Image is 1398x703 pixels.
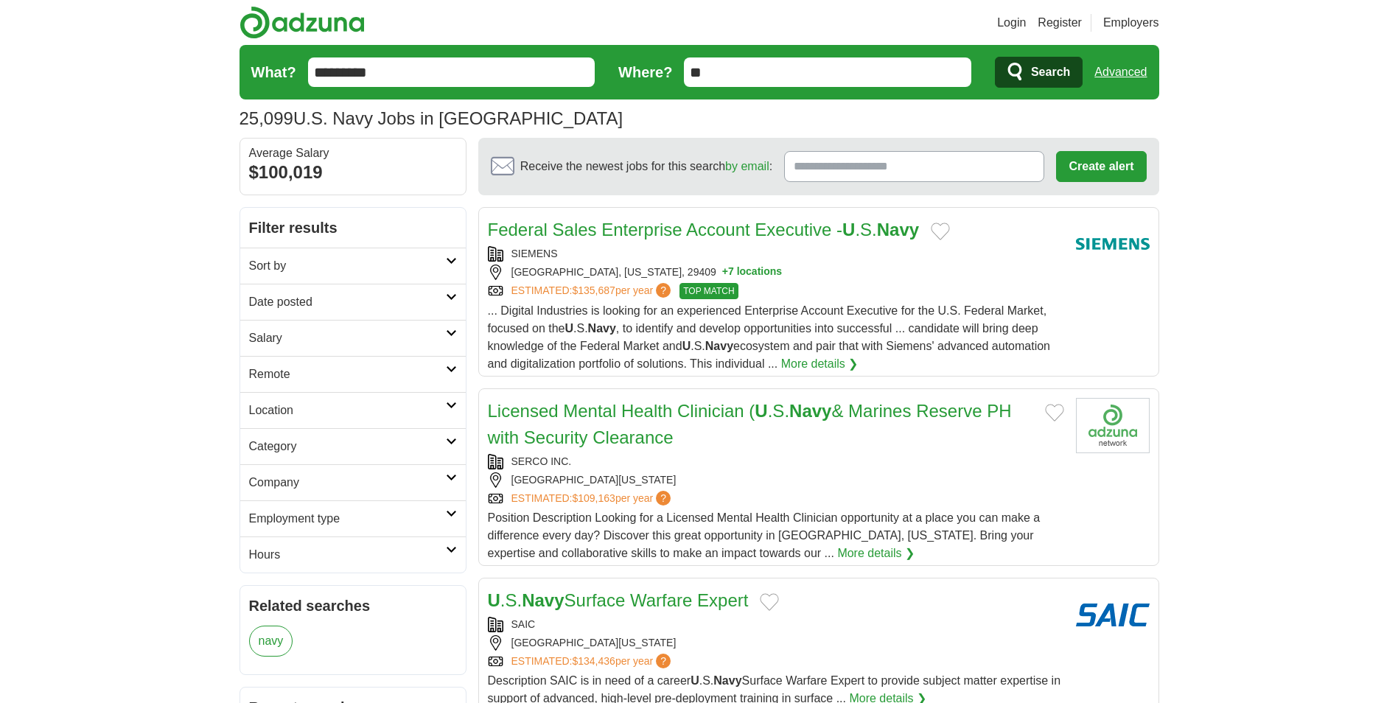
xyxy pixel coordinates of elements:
[572,284,615,296] span: $135,687
[1038,14,1082,32] a: Register
[240,320,466,356] a: Salary
[249,402,446,419] h2: Location
[656,283,671,298] span: ?
[240,500,466,536] a: Employment type
[240,536,466,573] a: Hours
[249,595,457,617] h2: Related searches
[656,654,671,668] span: ?
[249,147,457,159] div: Average Salary
[488,635,1064,651] div: [GEOGRAPHIC_DATA][US_STATE]
[656,491,671,506] span: ?
[713,674,741,687] strong: Navy
[931,223,950,240] button: Add to favorite jobs
[240,105,293,132] span: 25,099
[842,220,855,239] strong: U
[722,265,782,280] button: +7 locations
[240,356,466,392] a: Remote
[488,590,749,610] a: U.S.NavySurface Warfare Expert
[722,265,728,280] span: +
[511,618,536,630] a: SAIC
[240,392,466,428] a: Location
[522,590,564,610] strong: Navy
[679,283,738,299] span: TOP MATCH
[997,14,1026,32] a: Login
[995,57,1083,88] button: Search
[251,61,296,83] label: What?
[249,438,446,455] h2: Category
[565,322,573,335] strong: U
[725,160,769,172] a: by email
[781,355,859,373] a: More details ❯
[249,159,457,186] div: $100,019
[240,428,466,464] a: Category
[240,248,466,284] a: Sort by
[249,257,446,275] h2: Sort by
[1103,14,1159,32] a: Employers
[789,401,831,421] strong: Navy
[240,284,466,320] a: Date posted
[511,491,674,506] a: ESTIMATED:$109,163per year?
[249,293,446,311] h2: Date posted
[691,674,699,687] strong: U
[572,655,615,667] span: $134,436
[755,401,767,421] strong: U
[488,454,1064,469] div: SERCO INC.
[240,6,365,39] img: Adzuna logo
[511,654,674,669] a: ESTIMATED:$134,436per year?
[249,510,446,528] h2: Employment type
[1094,57,1147,87] a: Advanced
[1076,398,1150,453] img: Company logo
[682,340,691,352] strong: U
[511,283,674,299] a: ESTIMATED:$135,687per year?
[572,492,615,504] span: $109,163
[240,464,466,500] a: Company
[1076,217,1150,272] img: Siemens logo
[488,590,500,610] strong: U
[249,546,446,564] h2: Hours
[588,322,616,335] strong: Navy
[240,108,623,128] h1: U.S. Navy Jobs in [GEOGRAPHIC_DATA]
[1031,57,1070,87] span: Search
[1076,587,1150,643] img: SAIC logo
[488,304,1051,370] span: ... Digital Industries is looking for an experienced Enterprise Account Executive for the U.S. Fe...
[877,220,919,239] strong: Navy
[1056,151,1146,182] button: Create alert
[249,626,293,657] a: navy
[249,366,446,383] h2: Remote
[837,545,915,562] a: More details ❯
[1045,404,1064,422] button: Add to favorite jobs
[488,220,920,239] a: Federal Sales Enterprise Account Executive -U.S.Navy
[249,329,446,347] h2: Salary
[488,472,1064,488] div: [GEOGRAPHIC_DATA][US_STATE]
[240,208,466,248] h2: Filter results
[520,158,772,175] span: Receive the newest jobs for this search :
[249,474,446,492] h2: Company
[488,265,1064,280] div: [GEOGRAPHIC_DATA], [US_STATE], 29409
[488,511,1041,559] span: Position Description Looking for a Licensed Mental Health Clinician opportunity at a place you ca...
[760,593,779,611] button: Add to favorite jobs
[488,401,1012,447] a: Licensed Mental Health Clinician (U.S.Navy& Marines Reserve PH with Security Clearance
[618,61,672,83] label: Where?
[705,340,733,352] strong: Navy
[511,248,558,259] a: SIEMENS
